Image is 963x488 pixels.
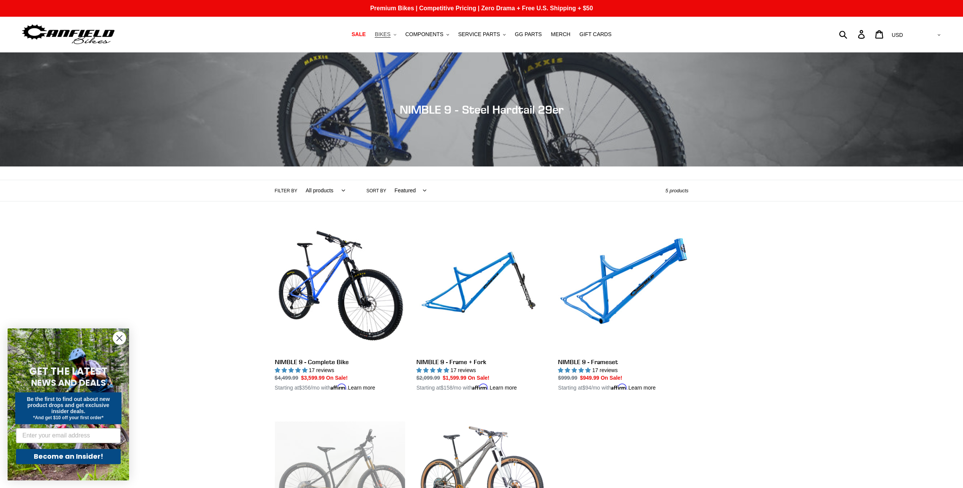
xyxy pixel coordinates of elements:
[351,31,366,38] span: SALE
[511,29,545,40] a: GG PARTS
[400,103,564,116] span: NIMBLE 9 - Steel Hardtail 29er
[27,396,110,414] span: Be the first to find out about new product drops and get exclusive insider deals.
[113,331,126,345] button: Close dialog
[547,29,574,40] a: MERCH
[575,29,615,40] a: GIFT CARDS
[402,29,453,40] button: COMPONENTS
[371,29,400,40] button: BIKES
[16,449,121,464] button: Become an Insider!
[458,31,500,38] span: SERVICE PARTS
[275,187,298,194] label: Filter by
[843,26,862,43] input: Search
[579,31,612,38] span: GIFT CARDS
[454,29,509,40] button: SERVICE PARTS
[515,31,542,38] span: GG PARTS
[665,188,689,193] span: 5 products
[375,31,390,38] span: BIKES
[31,377,106,389] span: NEWS AND DEALS
[21,22,116,46] img: Canfield Bikes
[348,29,369,40] a: SALE
[29,364,107,378] span: GET THE LATEST
[16,428,121,443] input: Enter your email address
[366,187,386,194] label: Sort by
[405,31,443,38] span: COMPONENTS
[551,31,570,38] span: MERCH
[33,415,103,420] span: *And get $10 off your first order*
